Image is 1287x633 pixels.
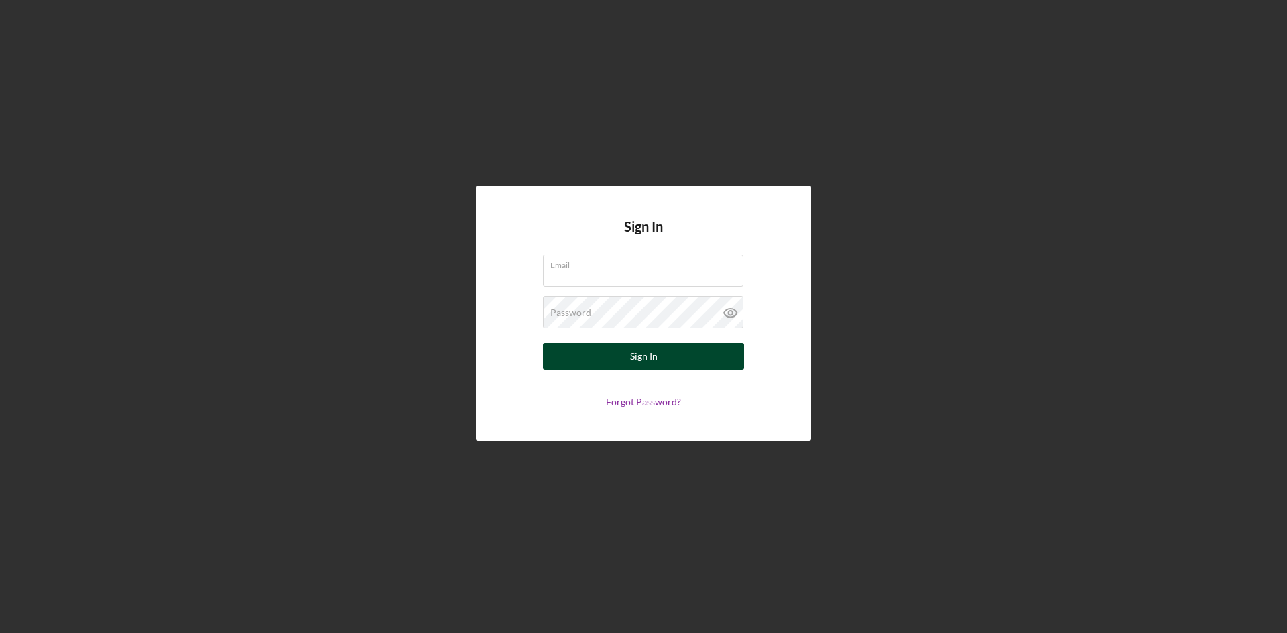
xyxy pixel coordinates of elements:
[630,343,658,370] div: Sign In
[550,307,591,318] label: Password
[543,343,744,370] button: Sign In
[624,219,663,255] h4: Sign In
[606,396,681,407] a: Forgot Password?
[550,255,743,270] label: Email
